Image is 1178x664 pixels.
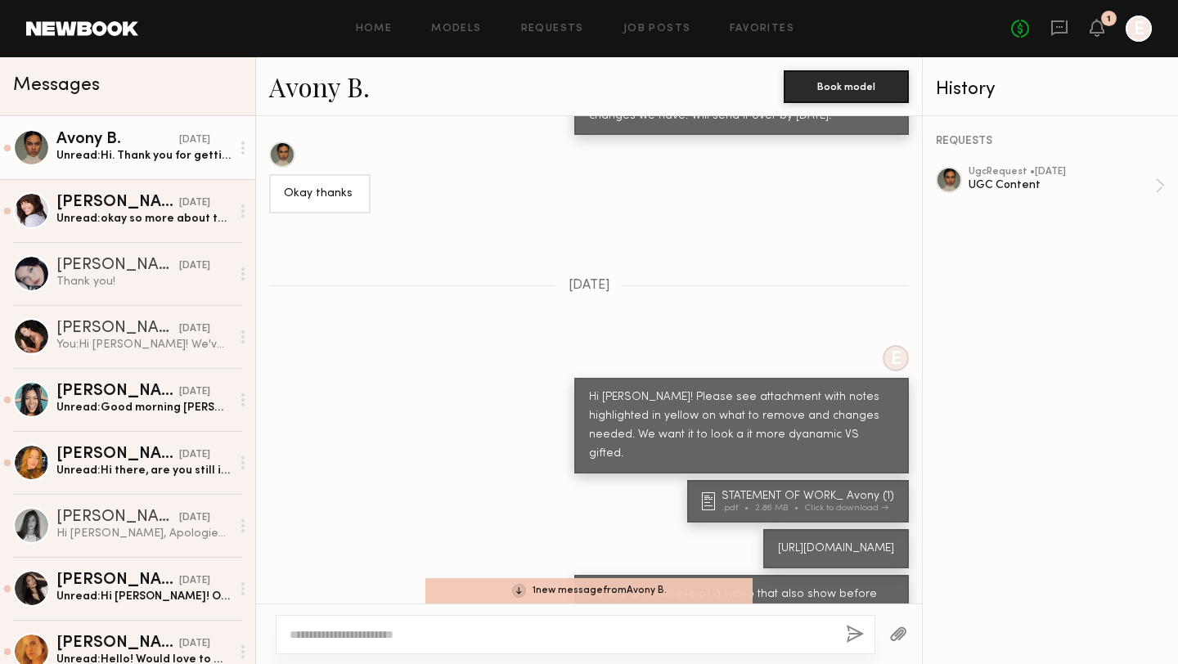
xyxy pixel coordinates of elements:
[179,258,210,274] div: [DATE]
[969,177,1155,193] div: UGC Content
[755,504,805,513] div: 2.86 MB
[702,491,899,513] a: STATEMENT OF WORK_ Avony (1).pdf2.86 MBClick to download
[179,447,210,463] div: [DATE]
[56,635,179,652] div: [PERSON_NAME]
[56,274,231,289] div: Thank you!
[936,80,1165,99] div: History
[805,504,888,513] div: Click to download
[56,148,231,164] div: Unread: Hi. Thank you for getting back to me. Unfortunately, I won’t be able to make the requeste...
[179,573,210,589] div: [DATE]
[56,258,179,274] div: [PERSON_NAME]
[425,578,753,603] div: 1 new message from Avony B.
[56,509,179,526] div: [PERSON_NAME]
[56,195,179,211] div: [PERSON_NAME]
[56,446,179,463] div: [PERSON_NAME]
[179,636,210,652] div: [DATE]
[784,70,909,103] button: Book model
[56,572,179,589] div: [PERSON_NAME]
[56,321,179,337] div: [PERSON_NAME]
[269,69,370,104] a: Avony B.
[13,76,100,95] span: Messages
[936,136,1165,147] div: REQUESTS
[722,504,755,513] div: .pdf
[56,384,179,400] div: [PERSON_NAME]
[56,463,231,478] div: Unread: Hi there, are you still interested? Please reach out to my email for a faster response: c...
[730,24,794,34] a: Favorites
[56,211,231,227] div: Unread: okay so more about the before and after , no voice over tho right??? and less packaging s...
[284,185,356,204] div: Okay thanks
[784,79,909,92] a: Book model
[356,24,393,34] a: Home
[623,24,691,34] a: Job Posts
[179,321,210,337] div: [DATE]
[56,589,231,604] div: Unread: Hi [PERSON_NAME]! Omg, thank you so much for reaching out, I absolutely love Skin Gym and...
[179,195,210,211] div: [DATE]
[521,24,584,34] a: Requests
[179,132,210,148] div: [DATE]
[56,400,231,415] div: Unread: Good morning [PERSON_NAME], Hope you had a wonderful weekend! I just wanted to check-in a...
[722,491,899,502] div: STATEMENT OF WORK_ Avony (1)
[778,540,894,559] div: [URL][DOMAIN_NAME]
[969,167,1165,204] a: ugcRequest •[DATE]UGC Content
[969,167,1155,177] div: ugc Request • [DATE]
[569,279,610,293] span: [DATE]
[589,388,894,464] div: Hi [PERSON_NAME]! Please see attachment with notes highlighted in yellow on what to remove and ch...
[179,384,210,400] div: [DATE]
[56,337,231,352] div: You: Hi [PERSON_NAME]! We've been trying to reach out. Please let us know if you're still interested
[56,526,231,541] div: Hi [PERSON_NAME], Apologies I’m just barely seeing your message now! I’ll link my UGC portfolio f...
[1126,16,1152,42] a: E
[431,24,481,34] a: Models
[1107,15,1111,24] div: 1
[56,132,179,148] div: Avony B.
[179,510,210,526] div: [DATE]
